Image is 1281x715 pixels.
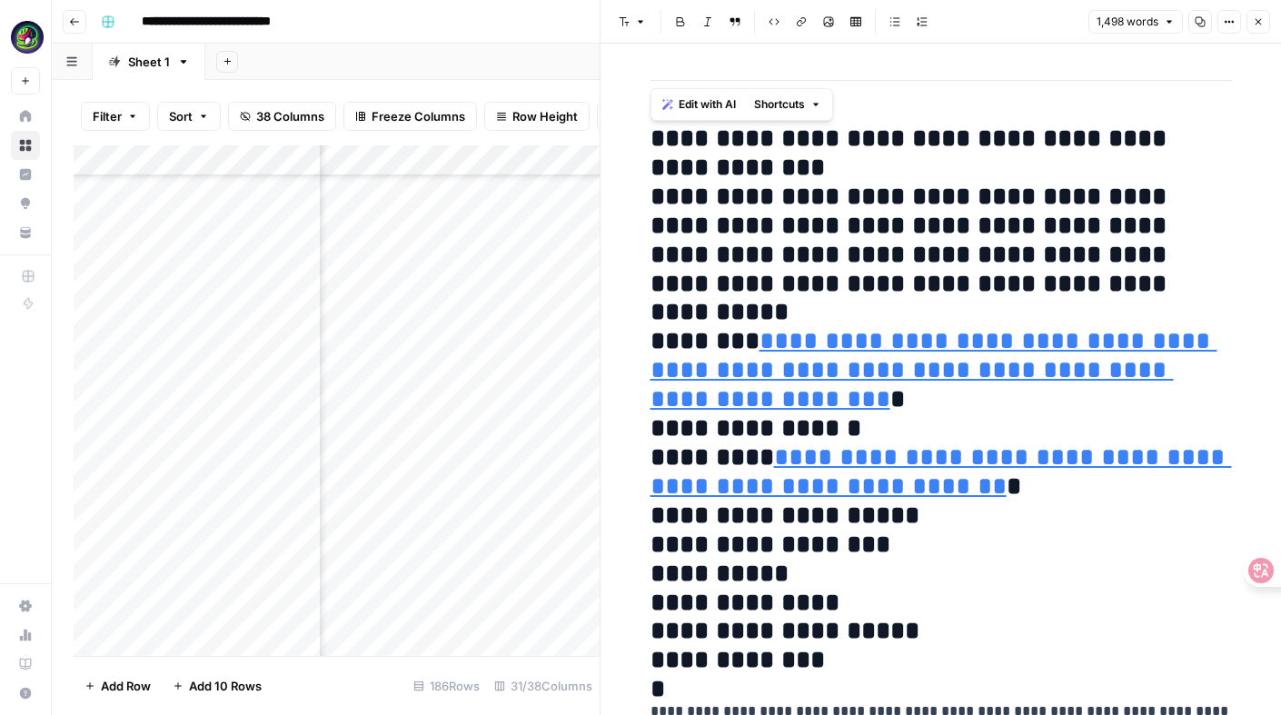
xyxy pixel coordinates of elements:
span: 1,498 words [1097,14,1158,30]
img: Meshy Logo [11,21,44,54]
a: Home [11,102,40,131]
button: Row Height [484,102,590,131]
a: Opportunities [11,189,40,218]
a: Sheet 1 [93,44,205,80]
button: Help + Support [11,679,40,708]
div: 31/38 Columns [487,671,600,700]
a: Usage [11,621,40,650]
button: Shortcuts [747,93,829,116]
span: Sort [169,107,193,125]
a: Insights [11,160,40,189]
a: Your Data [11,218,40,247]
a: Browse [11,131,40,160]
button: Filter [81,102,150,131]
a: Learning Hub [11,650,40,679]
button: Workspace: Meshy [11,15,40,60]
span: Shortcuts [754,96,805,113]
button: Freeze Columns [343,102,477,131]
span: Add 10 Rows [189,677,262,695]
button: Add 10 Rows [162,671,273,700]
span: Row Height [512,107,578,125]
button: 1,498 words [1088,10,1183,34]
button: Sort [157,102,221,131]
button: 38 Columns [228,102,336,131]
span: Filter [93,107,122,125]
span: Edit with AI [679,96,736,113]
div: Sheet 1 [128,53,170,71]
div: 186 Rows [406,671,487,700]
span: Add Row [101,677,151,695]
span: 38 Columns [256,107,324,125]
button: Add Row [74,671,162,700]
button: Edit with AI [655,93,743,116]
a: Settings [11,591,40,621]
span: Freeze Columns [372,107,465,125]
